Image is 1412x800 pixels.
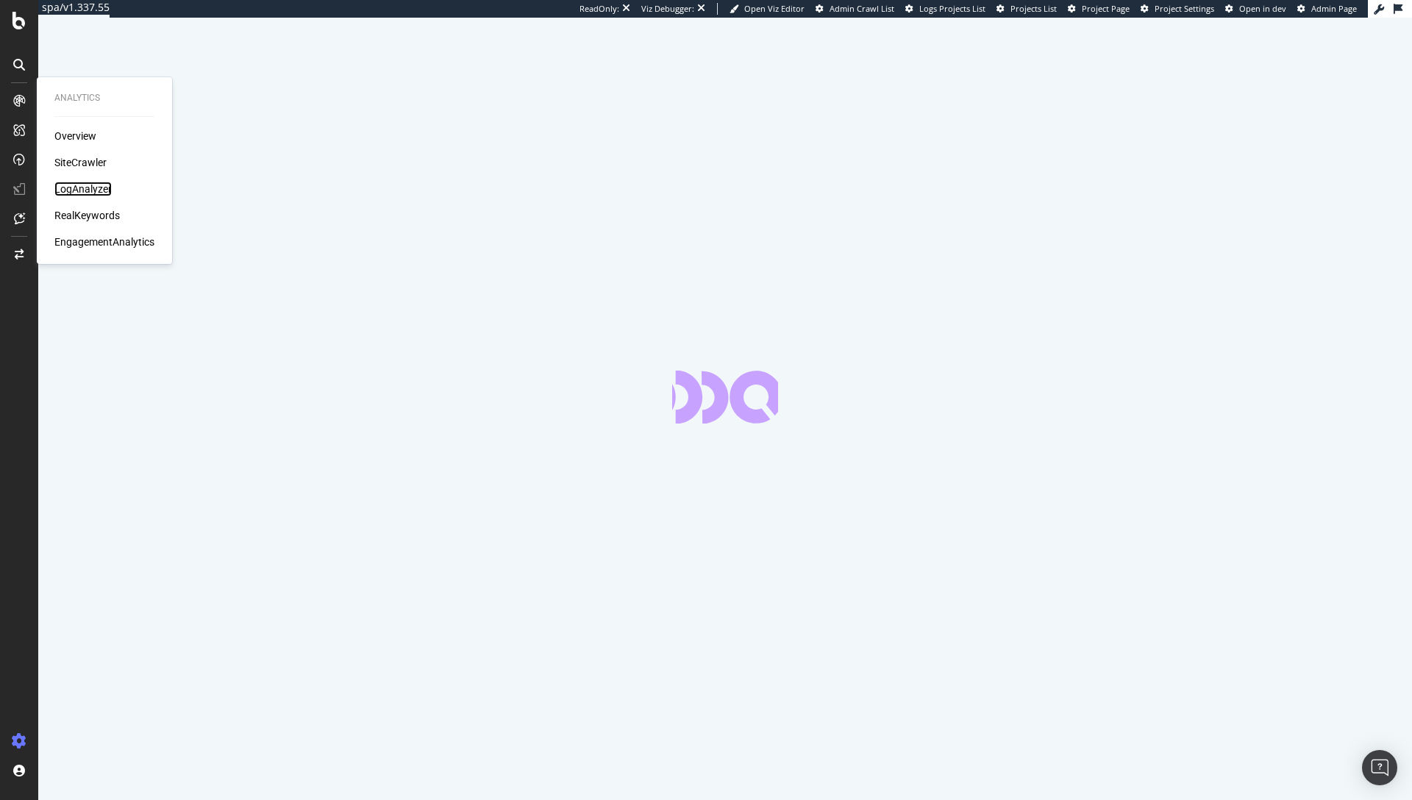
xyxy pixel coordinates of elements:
[830,3,894,14] span: Admin Crawl List
[996,3,1057,15] a: Projects List
[730,3,805,15] a: Open Viz Editor
[1010,3,1057,14] span: Projects List
[54,92,154,104] div: Analytics
[54,235,154,249] a: EngagementAnalytics
[672,371,778,424] div: animation
[641,3,694,15] div: Viz Debugger:
[1141,3,1214,15] a: Project Settings
[1225,3,1286,15] a: Open in dev
[905,3,985,15] a: Logs Projects List
[1068,3,1130,15] a: Project Page
[1311,3,1357,14] span: Admin Page
[580,3,619,15] div: ReadOnly:
[54,155,107,170] a: SiteCrawler
[1239,3,1286,14] span: Open in dev
[1362,750,1397,785] div: Open Intercom Messenger
[54,208,120,223] a: RealKeywords
[54,129,96,143] a: Overview
[919,3,985,14] span: Logs Projects List
[1155,3,1214,14] span: Project Settings
[744,3,805,14] span: Open Viz Editor
[54,182,112,196] a: LogAnalyzer
[816,3,894,15] a: Admin Crawl List
[1297,3,1357,15] a: Admin Page
[1082,3,1130,14] span: Project Page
